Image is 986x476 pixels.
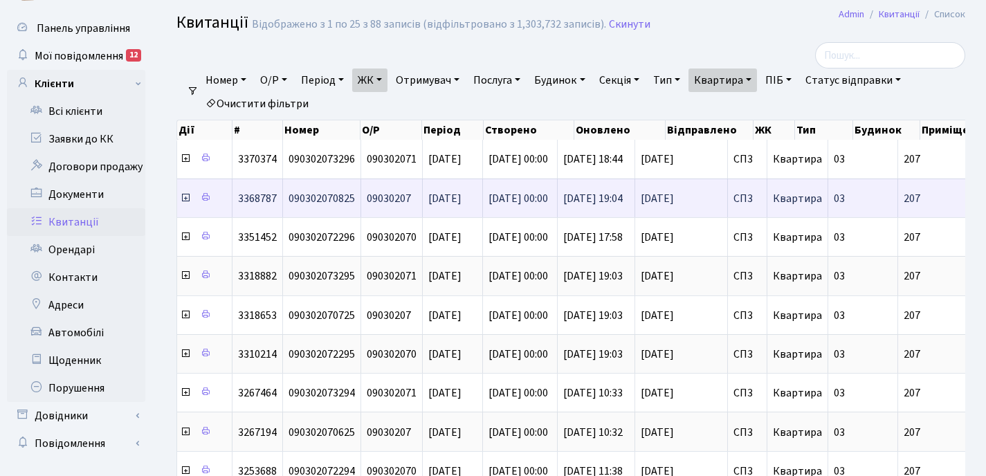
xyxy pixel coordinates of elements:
span: Квартира [773,268,822,284]
a: Повідомлення [7,430,145,457]
span: [DATE] 19:03 [563,268,623,284]
span: 3368787 [238,191,277,206]
span: [DATE] [428,385,462,401]
th: Відправлено [666,120,754,140]
span: [DATE] [428,308,462,323]
th: Період [422,120,484,140]
span: [DATE] [641,271,722,282]
span: 090302072296 [289,230,355,245]
span: 090302070625 [289,425,355,440]
th: # [232,120,283,140]
span: 03 [834,385,845,401]
span: 3318653 [238,308,277,323]
th: Номер [283,120,360,140]
span: [DATE] [641,349,722,360]
a: Квитанції [7,208,145,236]
span: [DATE] 00:00 [489,230,548,245]
span: СП3 [733,232,761,243]
span: [DATE] 00:00 [489,425,548,440]
a: ПІБ [760,68,797,92]
span: Мої повідомлення [35,48,123,64]
span: [DATE] 00:00 [489,191,548,206]
a: Контакти [7,264,145,291]
span: 090302070725 [289,308,355,323]
span: 03 [834,425,845,440]
a: Статус відправки [800,68,906,92]
a: Послуга [468,68,526,92]
span: [DATE] 00:00 [489,385,548,401]
span: 3370374 [238,152,277,167]
th: О/Р [360,120,422,140]
span: [DATE] [428,230,462,245]
a: Очистити фільтри [200,92,314,116]
span: 09030207 [367,308,411,323]
span: 03 [834,191,845,206]
span: 207 [904,232,982,243]
span: [DATE] [641,387,722,399]
th: Будинок [853,120,920,140]
span: 03 [834,152,845,167]
th: ЖК [754,120,794,140]
a: ЖК [352,68,387,92]
span: СП3 [733,427,761,438]
a: О/Р [255,68,293,92]
a: Номер [200,68,252,92]
span: [DATE] [641,427,722,438]
span: [DATE] [641,193,722,204]
span: [DATE] 10:33 [563,385,623,401]
a: Квитанції [879,7,920,21]
span: 090302072295 [289,347,355,362]
span: [DATE] 00:00 [489,308,548,323]
span: 090302073294 [289,385,355,401]
span: 03 [834,230,845,245]
span: Квартира [773,152,822,167]
th: Тип [795,120,853,140]
span: 3318882 [238,268,277,284]
span: 207 [904,349,982,360]
span: [DATE] [641,310,722,321]
span: СП3 [733,387,761,399]
span: 090302073295 [289,268,355,284]
span: [DATE] 19:03 [563,308,623,323]
a: Всі клієнти [7,98,145,125]
span: СП3 [733,310,761,321]
a: Будинок [529,68,590,92]
th: Створено [484,120,575,140]
span: Квартира [773,230,822,245]
span: Квартира [773,191,822,206]
span: [DATE] 17:58 [563,230,623,245]
span: 207 [904,387,982,399]
span: [DATE] [641,232,722,243]
a: Щоденник [7,347,145,374]
a: Квартира [688,68,757,92]
span: Панель управління [37,21,130,36]
span: [DATE] [428,152,462,167]
span: [DATE] [641,154,722,165]
span: 090302070 [367,347,417,362]
span: [DATE] [428,191,462,206]
a: Адреси [7,291,145,319]
a: Заявки до КК [7,125,145,153]
a: Мої повідомлення12 [7,42,145,70]
a: Тип [648,68,686,92]
span: 09030207 [367,191,411,206]
input: Пошук... [815,42,965,68]
th: Оновлено [574,120,666,140]
a: Довідники [7,402,145,430]
span: 3267464 [238,385,277,401]
a: Отримувач [390,68,465,92]
a: Орендарі [7,236,145,264]
span: 207 [904,310,982,321]
span: [DATE] 18:44 [563,152,623,167]
a: Admin [839,7,864,21]
span: [DATE] 00:00 [489,152,548,167]
span: Квитанції [176,10,248,35]
a: Період [295,68,349,92]
span: 090302071 [367,268,417,284]
span: 3267194 [238,425,277,440]
span: [DATE] 19:03 [563,347,623,362]
span: 207 [904,154,982,165]
span: [DATE] [428,268,462,284]
span: 090302070 [367,230,417,245]
span: СП3 [733,349,761,360]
